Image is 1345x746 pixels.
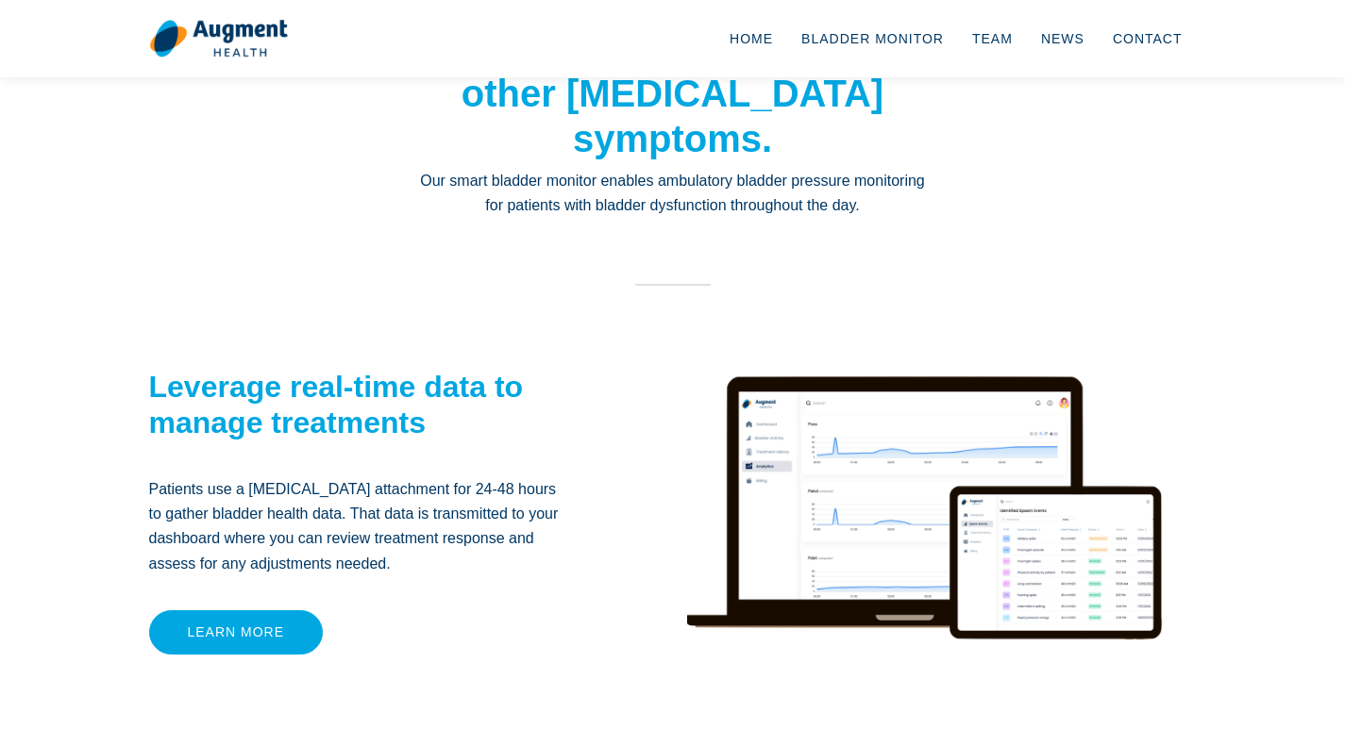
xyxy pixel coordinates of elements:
h1: Track and other [MEDICAL_DATA] symptoms. [418,25,928,161]
a: Bladder Monitor [787,8,958,70]
a: News [1027,8,1099,70]
a: Team [958,8,1027,70]
img: logo [149,19,288,58]
a: Contact [1099,8,1197,70]
a: Learn more [149,610,324,655]
p: Patients use a [MEDICAL_DATA] attachment for 24-48 hours to gather bladder health data. That data... [149,477,569,577]
p: Our smart bladder monitor enables ambulatory bladder pressure monitoring for patients with bladde... [418,169,928,219]
a: Home [715,8,787,70]
h2: Leverage real-time data to manage treatments [149,369,569,441]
